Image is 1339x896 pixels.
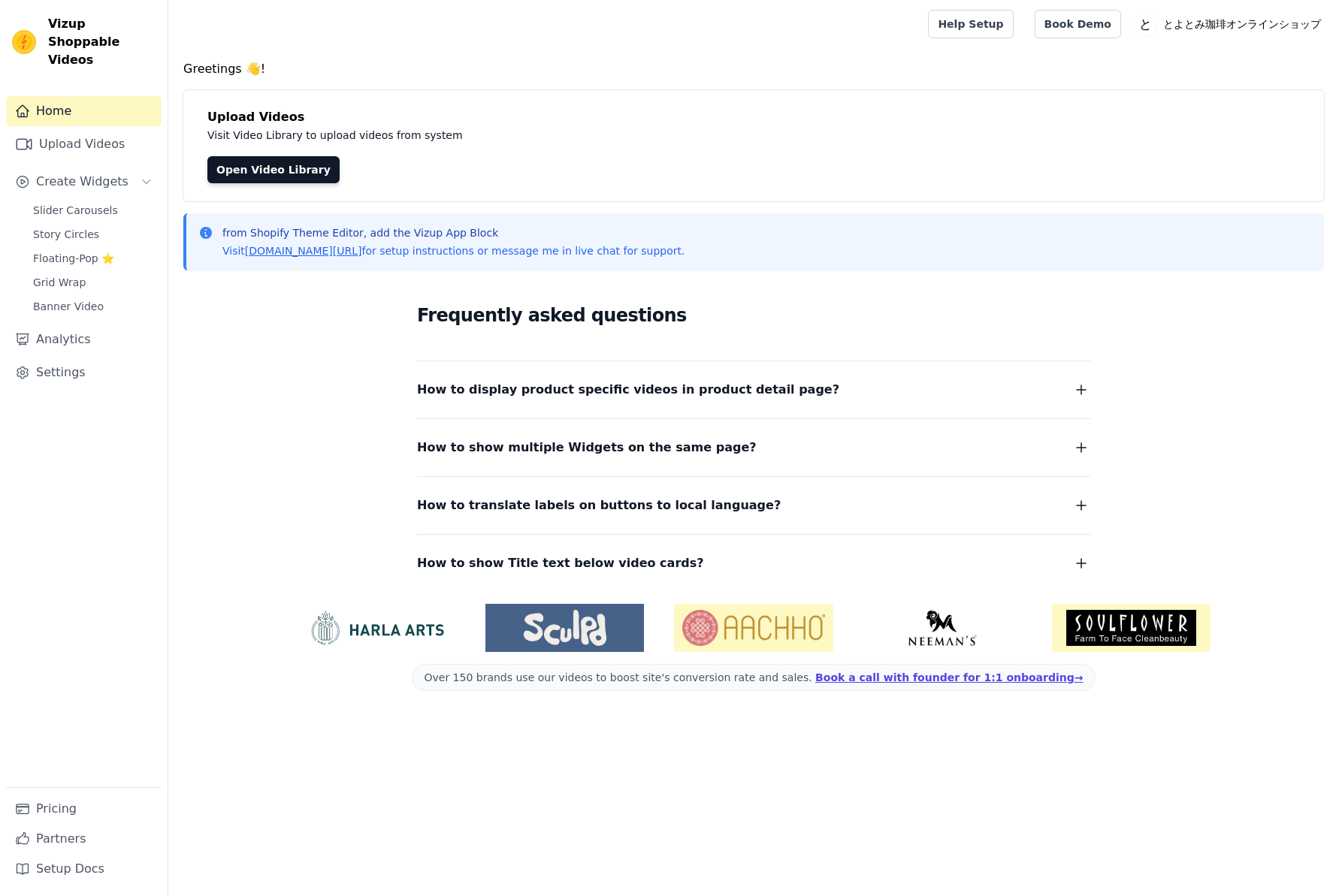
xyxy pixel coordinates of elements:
[222,225,685,240] p: from Shopify Theme Editor, add the Vizup App Block
[417,379,839,400] span: How to display product specific videos in product detail page?
[24,248,162,269] a: Floating-Pop ⭐
[24,296,162,317] a: Banner Video
[6,854,162,884] a: Setup Docs
[1157,11,1327,38] p: とよとみ珈琲オンラインショップ
[6,824,162,854] a: Partners
[33,275,86,290] span: Grid Wrap
[1133,11,1327,38] button: と とよとみ珈琲オンラインショップ
[6,357,162,388] a: Settings
[417,437,757,458] span: How to show multiple Widgets on the same page?
[6,167,162,197] button: Create Widgets
[815,671,1083,683] a: Book a call with founder for 1:1 onboarding
[33,203,118,218] span: Slider Carousels
[245,245,362,257] a: [DOMAIN_NAME][URL]
[297,610,455,646] img: HarlaArts
[417,553,704,574] span: How to show Title text below video cards?
[48,15,156,69] span: Vizup Shoppable Videos
[36,173,128,191] span: Create Widgets
[417,495,781,516] span: How to translate labels on buttons to local language?
[1035,10,1121,38] a: Book Demo
[928,10,1013,38] a: Help Setup
[6,96,162,126] a: Home
[12,30,36,54] img: Vizup
[6,129,162,159] a: Upload Videos
[485,610,644,646] img: Sculpd US
[183,60,1324,78] h4: Greetings 👋!
[417,437,1090,458] button: How to show multiple Widgets on the same page?
[6,324,162,354] a: Analytics
[24,224,162,245] a: Story Circles
[674,604,833,652] img: Aachho
[1139,17,1152,32] text: と
[6,794,162,824] a: Pricing
[1052,604,1211,652] img: Soulflower
[207,156,340,183] a: Open Video Library
[33,299,104,314] span: Banner Video
[24,200,162,221] a: Slider Carousels
[417,553,1090,574] button: How to show Title text below video cards?
[33,227,99,242] span: Story Circles
[417,300,1090,330] h2: Frequently asked questions
[24,272,162,293] a: Grid Wrap
[222,243,685,258] p: Visit for setup instructions or message me in live chat for support.
[207,108,1300,126] h4: Upload Videos
[417,379,1090,400] button: How to display product specific videos in product detail page?
[33,251,114,266] span: Floating-Pop ⭐
[207,126,881,144] p: Visit Video Library to upload videos from system
[417,495,1090,516] button: How to translate labels on buttons to local language?
[863,610,1022,646] img: Neeman's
